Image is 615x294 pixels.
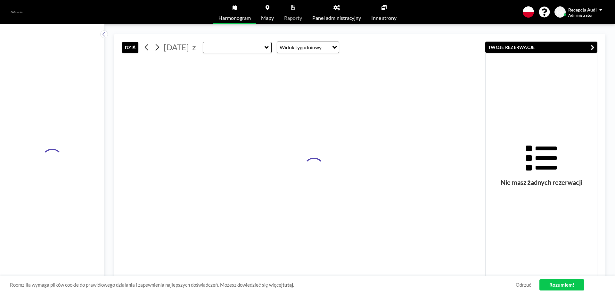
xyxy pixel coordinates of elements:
input: Search for option [324,43,328,52]
span: Widok tygodniowy [278,43,323,52]
a: tutaj. [283,282,294,288]
span: Mapy [261,15,274,20]
span: Panel administracyjny [312,15,361,20]
span: Recepcja Audi [568,7,597,12]
span: RA [557,9,563,15]
a: Odrzuć [516,282,531,288]
button: DZIŚ [122,42,138,53]
span: Administrator [568,13,593,18]
a: Rozumiem! [539,279,584,290]
button: TWOJE REZERWACJE [485,42,597,53]
span: z [192,42,196,52]
span: Harmonogram [218,15,251,20]
span: Roomzilla wymaga plików cookie do prawidłowego działania i zapewnienia najlepszych doświadczeń. M... [10,282,516,288]
h3: Nie masz żadnych rezerwacji [486,179,597,187]
span: [DATE] [164,42,189,52]
span: Inne strony [371,15,397,20]
img: organization-logo [10,6,23,19]
div: Search for option [277,42,339,53]
span: Raporty [284,15,302,20]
